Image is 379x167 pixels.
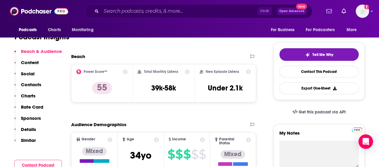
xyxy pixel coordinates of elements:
[14,71,35,82] button: Social
[219,137,245,145] span: Parental Status
[183,149,191,159] span: $
[127,137,134,141] span: Age
[19,26,37,34] span: Podcasts
[279,48,359,61] button: tell me why sparkleTell Me Why
[352,127,362,132] img: Podchaser Pro
[356,5,369,18] span: Logged in as mkercher
[279,66,359,77] a: Contact This Podcast
[14,137,36,149] button: Similar
[14,82,41,93] button: Contacts
[14,93,35,104] button: Charts
[352,126,362,132] a: Pro website
[21,60,39,65] p: Content
[81,137,95,141] span: Gender
[144,70,178,74] h2: Total Monthly Listens
[21,48,62,54] p: Reach & Audience
[14,48,62,60] button: Reach & Audience
[342,24,364,36] button: open menu
[271,26,294,34] span: For Business
[82,147,107,156] div: Mixed
[71,122,126,127] h2: Audience Demographics
[266,24,302,36] button: open menu
[14,115,41,126] button: Sponsors
[258,7,272,15] span: Ctrl K
[339,6,348,16] a: Show notifications dropdown
[277,8,307,15] button: Open AdvancedNew
[44,24,65,36] a: Charts
[21,104,43,110] p: Rate Card
[10,5,68,17] img: Podchaser - Follow, Share and Rate Podcasts
[356,5,369,18] button: Show profile menu
[21,126,36,132] p: Details
[71,54,85,59] h2: Reach
[14,60,39,71] button: Content
[168,149,175,159] span: $
[324,6,334,16] a: Show notifications dropdown
[305,52,310,57] img: tell me why sparkle
[208,83,243,93] h3: Under 2.1k
[14,104,43,115] button: Rate Card
[296,4,307,9] span: New
[199,149,206,159] span: $
[279,82,359,94] button: Export One-Sheet
[288,105,351,120] a: Get this podcast via API
[172,137,186,141] span: Income
[364,5,369,9] svg: Add a profile image
[306,26,335,34] span: For Podcasters
[48,26,61,34] span: Charts
[21,82,41,87] p: Contacts
[85,4,312,18] div: Search podcasts, credits, & more...
[15,24,45,36] button: open menu
[21,71,35,77] p: Social
[299,110,346,115] span: Get this podcast via API
[151,83,176,93] h3: 39k-58k
[130,149,151,161] span: 34 yo
[347,26,357,34] span: More
[72,26,93,34] span: Monitoring
[68,24,101,36] button: open menu
[84,70,107,74] h2: Power Score™
[356,5,369,18] img: User Profile
[302,24,344,36] button: open menu
[21,115,41,121] p: Sponsors
[221,150,245,159] div: Mixed
[14,126,36,138] button: Details
[358,134,373,149] div: Open Intercom Messenger
[21,137,36,143] p: Similar
[206,70,239,74] h2: New Episode Listens
[21,93,35,99] p: Charts
[279,130,359,141] label: My Notes
[101,6,258,16] input: Search podcasts, credits, & more...
[279,10,304,13] span: Open Advanced
[175,149,183,159] span: $
[312,52,333,57] span: Tell Me Why
[92,82,112,94] p: 55
[191,149,198,159] span: $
